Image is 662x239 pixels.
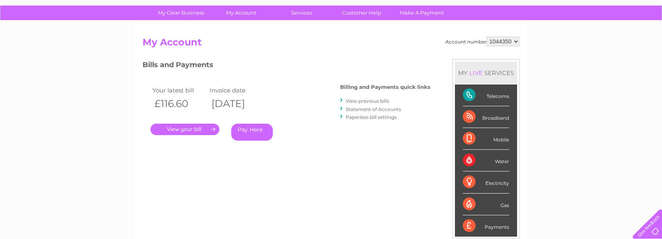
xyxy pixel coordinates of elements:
[463,106,509,128] div: Broadband
[148,6,214,20] a: My Clear Business
[463,215,509,237] div: Payments
[463,85,509,106] div: Telecoms
[463,171,509,193] div: Electricity
[463,150,509,171] div: Water
[455,62,517,84] div: MY SERVICES
[463,128,509,150] div: Mobile
[150,96,207,112] th: £116.60
[143,59,430,73] h3: Bills and Payments
[542,34,560,40] a: Energy
[150,85,207,96] td: Your latest bill
[150,124,219,135] a: .
[346,106,401,112] a: Statement of Accounts
[329,6,394,20] a: Customer Help
[269,6,334,20] a: Services
[209,6,274,20] a: My Account
[143,37,519,52] h2: My Account
[468,69,484,77] div: LIVE
[340,84,430,90] h4: Billing and Payments quick links
[565,34,588,40] a: Telecoms
[513,4,567,14] a: 0333 014 3131
[207,85,264,96] td: Invoice date
[389,6,455,20] a: Make A Payment
[346,98,389,104] a: View previous bills
[445,37,519,46] div: Account number
[463,194,509,215] div: Gas
[636,34,654,40] a: Log out
[231,124,273,141] a: Pay Here
[207,96,264,112] th: [DATE]
[593,34,605,40] a: Blog
[523,34,538,40] a: Water
[145,4,519,38] div: Clear Business is a trading name of Verastar Limited (registered in [GEOGRAPHIC_DATA] No. 3667643...
[23,21,64,45] img: logo.png
[609,34,629,40] a: Contact
[346,114,397,120] a: Paperless bill settings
